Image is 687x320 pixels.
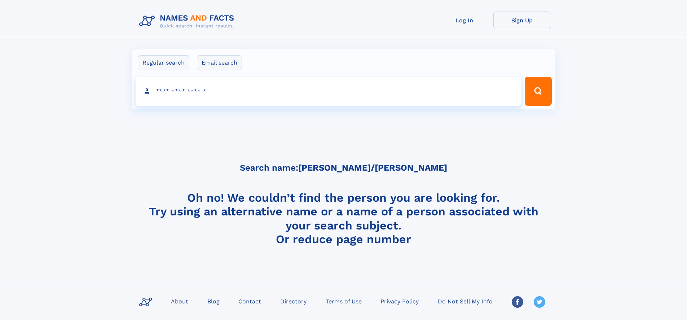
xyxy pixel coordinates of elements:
button: Search Button [525,77,551,106]
a: Directory [277,296,309,306]
a: Log In [436,12,493,29]
h4: Oh no! We couldn’t find the person you are looking for. Try using an alternative name or a name o... [136,191,551,246]
img: Twitter [534,296,545,308]
b: [PERSON_NAME]/[PERSON_NAME] [298,163,447,173]
img: Facebook [512,296,523,308]
h5: Search name: [240,163,447,173]
img: Logo Names and Facts [136,12,240,31]
a: Privacy Policy [378,296,422,306]
input: search input [136,77,522,106]
a: Sign Up [493,12,551,29]
a: Blog [204,296,223,306]
a: Do Not Sell My Info [435,296,496,306]
label: Regular search [138,55,189,70]
a: Terms of Use [323,296,365,306]
a: Contact [235,296,264,306]
a: About [168,296,191,306]
label: Email search [197,55,242,70]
